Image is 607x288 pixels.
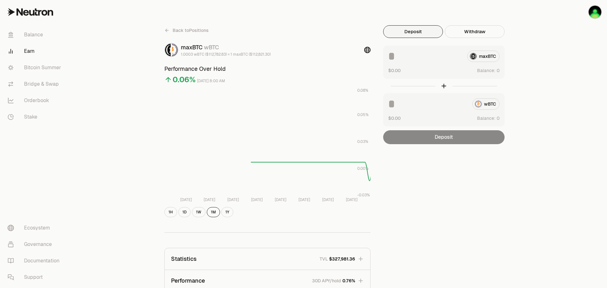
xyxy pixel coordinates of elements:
span: 0.76% [342,278,355,284]
tspan: -0.03% [357,193,370,198]
a: Balance [3,27,68,43]
p: Performance [171,276,205,285]
a: Documentation [3,253,68,269]
span: wBTC [204,44,219,51]
button: $0.00 [388,67,401,74]
a: Ecosystem [3,220,68,236]
a: Bridge & Swap [3,76,68,92]
tspan: [DATE] [346,197,358,202]
button: Deposit [383,25,443,38]
tspan: 0.05% [357,112,369,117]
img: wBTC Logo [172,44,178,56]
a: Orderbook [3,92,68,109]
button: Withdraw [445,25,505,38]
tspan: 0.08% [357,88,368,93]
img: maxBTC Logo [165,44,171,56]
span: Balance: [477,67,495,74]
button: 1D [178,207,191,217]
a: Earn [3,43,68,59]
tspan: [DATE] [275,197,286,202]
button: StatisticsTVL$327,981.36 [165,248,370,270]
tspan: [DATE] [180,197,192,202]
h3: Performance Over Hold [164,64,371,73]
div: 0.06% [173,75,196,85]
p: 30D APY/hold [312,278,341,284]
a: Support [3,269,68,285]
button: $0.00 [388,115,401,121]
a: Stake [3,109,68,125]
span: Back to Positions [173,27,209,34]
tspan: 0.03% [357,139,368,144]
img: Ledger [589,6,601,18]
tspan: 0.00% [357,166,369,171]
button: 1Y [221,207,233,217]
tspan: [DATE] [251,197,263,202]
button: 1H [164,207,177,217]
tspan: [DATE] [227,197,239,202]
span: Balance: [477,115,495,121]
div: [DATE] 8:00 AM [197,77,225,85]
tspan: [DATE] [322,197,334,202]
tspan: [DATE] [204,197,215,202]
a: Governance [3,236,68,253]
a: Bitcoin Summer [3,59,68,76]
span: $327,981.36 [329,256,355,262]
div: 1.0003 wBTC ($112,782.83) = 1 maxBTC ($112,821.30) [181,52,271,57]
a: Back toPositions [164,25,209,35]
tspan: [DATE] [298,197,310,202]
p: TVL [320,256,328,262]
p: Statistics [171,254,197,263]
button: 1M [207,207,220,217]
button: 1W [192,207,205,217]
div: maxBTC [181,43,271,52]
